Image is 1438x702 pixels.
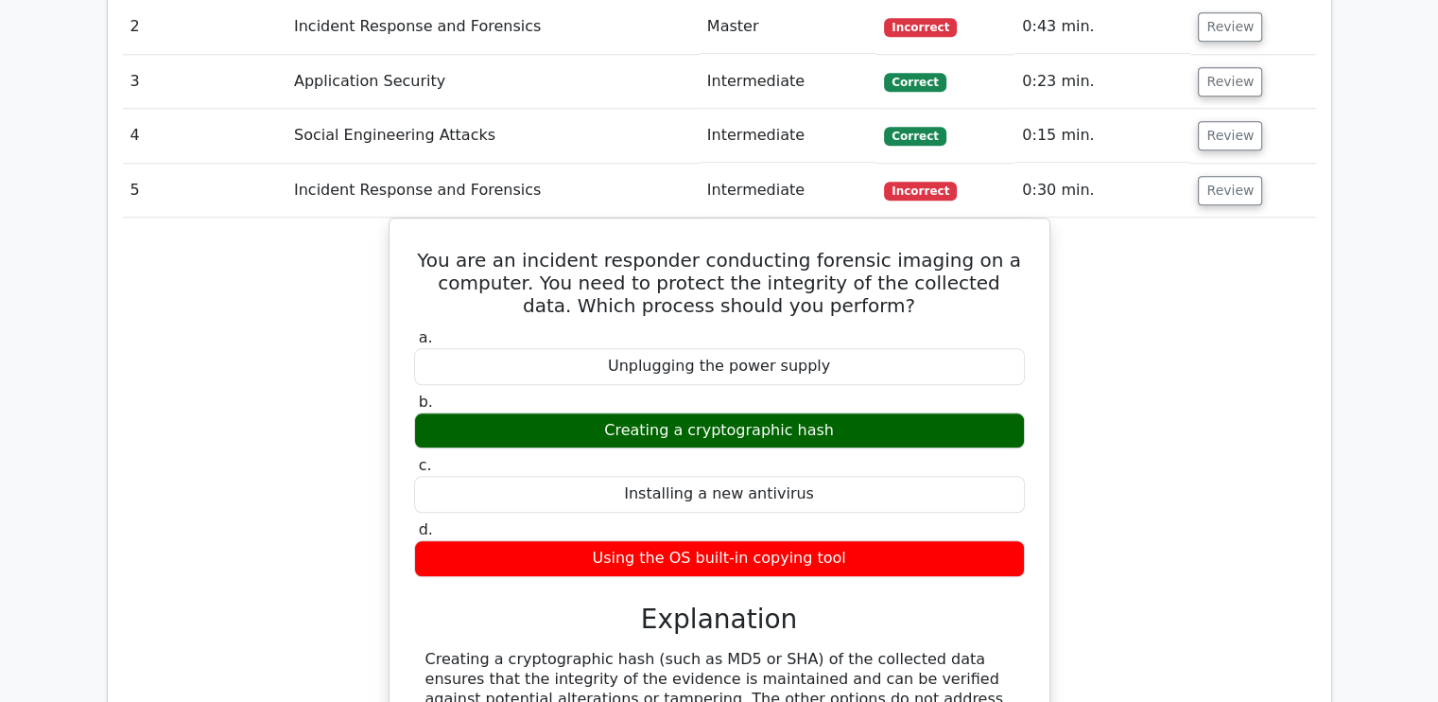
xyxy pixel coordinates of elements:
div: Creating a cryptographic hash [414,412,1025,449]
span: b. [419,393,433,411]
h3: Explanation [425,604,1014,636]
span: Incorrect [884,18,957,37]
td: 0:23 min. [1014,55,1190,109]
div: Using the OS built-in copying tool [414,540,1025,577]
td: 5 [123,164,286,218]
span: Incorrect [884,182,957,201]
span: Correct [884,127,945,146]
button: Review [1198,67,1262,97]
span: a. [419,328,433,346]
span: Correct [884,73,945,92]
td: 0:30 min. [1014,164,1190,218]
td: 3 [123,55,286,109]
td: Social Engineering Attacks [286,109,700,163]
td: 0:15 min. [1014,109,1190,163]
td: Incident Response and Forensics [286,164,700,218]
h5: You are an incident responder conducting forensic imaging on a computer. You need to protect the ... [412,249,1027,317]
div: Unplugging the power supply [414,348,1025,385]
button: Review [1198,121,1262,150]
td: Intermediate [700,109,877,163]
button: Review [1198,176,1262,205]
button: Review [1198,12,1262,42]
td: 4 [123,109,286,163]
div: Installing a new antivirus [414,476,1025,513]
td: Intermediate [700,55,877,109]
span: c. [419,456,432,474]
td: Application Security [286,55,700,109]
td: Intermediate [700,164,877,218]
span: d. [419,520,433,538]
